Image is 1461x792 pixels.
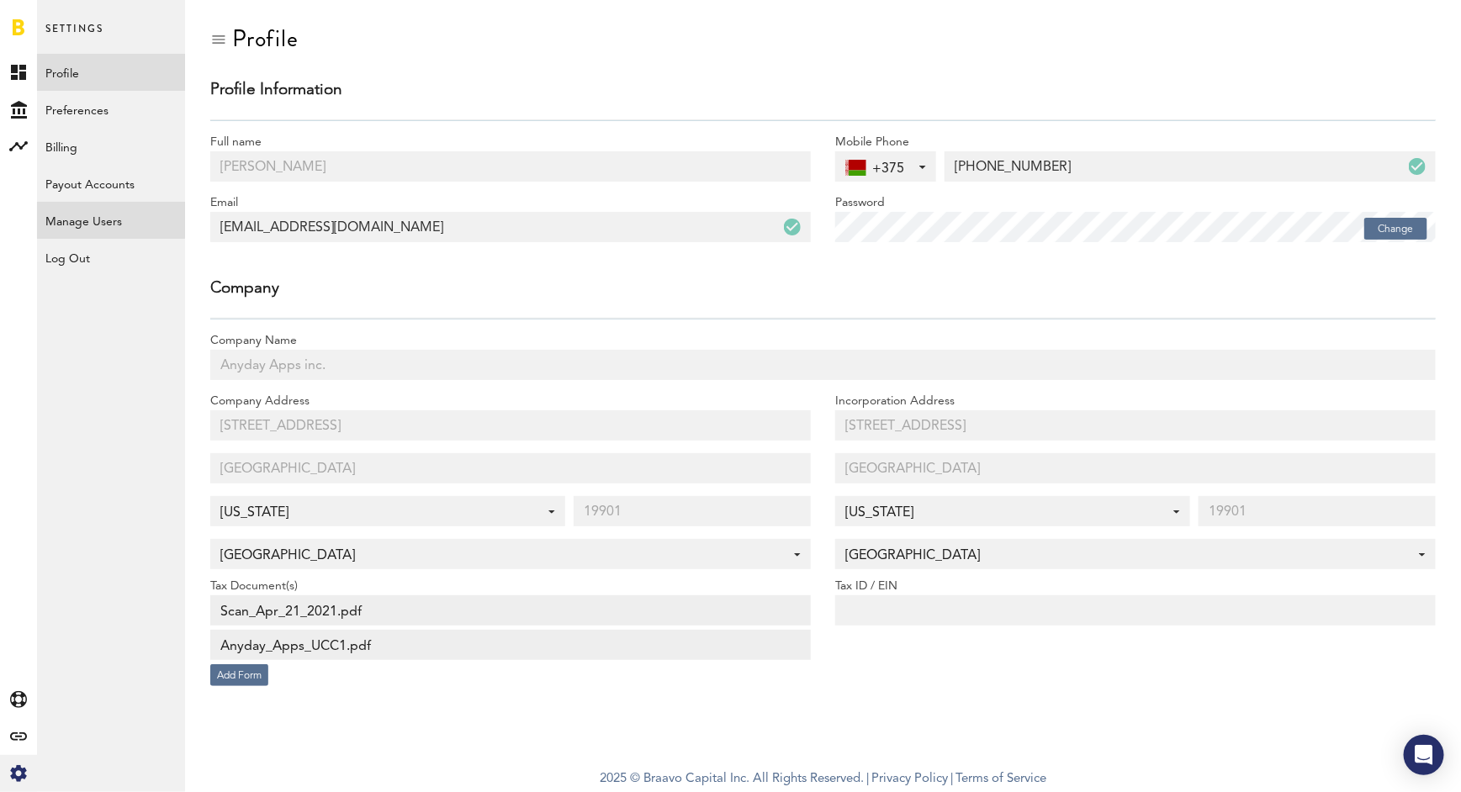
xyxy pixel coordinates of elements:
a: Privacy Policy [871,773,948,785]
span: Settings [45,18,103,54]
div: Profile [232,25,299,52]
div: Company [210,280,1436,305]
span: [GEOGRAPHIC_DATA] [220,541,784,570]
a: Terms of Service [955,773,1046,785]
a: Payout Accounts [37,165,185,202]
a: Billing [37,128,185,165]
label: Incorporation Address [835,393,1436,410]
label: Full name [210,134,811,151]
span: +375 [872,161,936,177]
label: Tax Document(s) [210,578,811,595]
a: Manage Users [37,202,185,239]
button: Change [1364,218,1427,240]
span: Support [35,12,96,27]
label: Mobile Phone [835,134,1436,151]
div: Anyday_Apps_UCC1.pdf [210,630,811,660]
label: Company Address [210,393,811,410]
div: Scan_Apr_21_2021.pdf [210,595,811,626]
span: [GEOGRAPHIC_DATA] [845,541,1409,570]
span: [US_STATE] [220,499,538,527]
img: by.svg [845,160,866,176]
span: [US_STATE] [845,499,1163,527]
div: Log Out [37,239,185,269]
a: Profile [37,54,185,91]
a: Preferences [37,91,185,128]
label: Tax ID / EIN [835,578,1436,595]
div: Profile Information [210,82,1436,107]
input: ( ) - - [945,151,1436,182]
div: Open Intercom Messenger [1404,735,1444,775]
span: 2025 © Braavo Capital Inc. All Rights Reserved. [600,767,864,792]
button: Add Form [210,664,268,686]
label: Company Name [210,332,1436,350]
label: Email [210,194,811,212]
label: Password [835,194,1436,212]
